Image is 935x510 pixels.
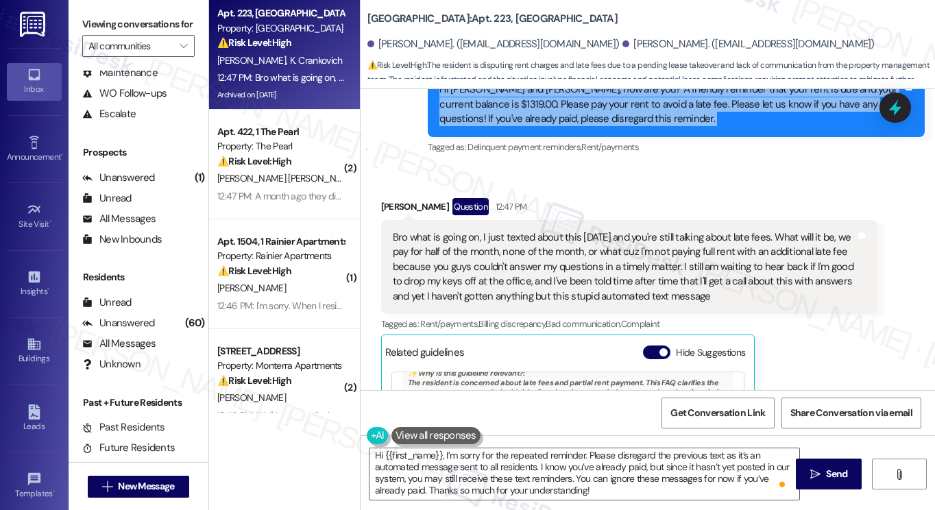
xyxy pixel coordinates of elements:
span: : The resident is disputing rent charges and late fees due to a pending lease takeover and lack o... [367,58,935,102]
div: Related guidelines [385,345,465,365]
a: Inbox [7,63,62,100]
span: Bad communication , [546,318,620,330]
div: 12:46 PM: I'm sorry. When I resigned my lease I was told u would get a month off. When will that ... [217,300,655,312]
div: Unknown [82,357,141,372]
div: All Messages [82,212,156,226]
div: Property: Rainier Apartments [217,249,344,263]
span: Get Conversation Link [670,406,765,420]
span: [PERSON_NAME] [PERSON_NAME] [217,172,361,184]
div: All Messages [82,337,156,351]
strong: ⚠️ Risk Level: High [217,155,291,167]
div: [STREET_ADDRESS] [217,344,344,359]
b: [GEOGRAPHIC_DATA]: Apt. 223, [GEOGRAPHIC_DATA] [367,12,618,26]
div: Property: Monterra Apartments [217,359,344,373]
div: Apt. 422, 1 The Pearl [217,125,344,139]
span: [PERSON_NAME] [217,282,286,294]
span: Rent/payments [581,141,639,153]
span: • [47,284,49,294]
textarea: To enrich screen reader interactions, please activate Accessibility in Grammarly extension settings [369,448,799,500]
div: ✨ Why is this guideline relevant?: [408,368,729,378]
span: • [53,487,55,496]
div: Unread [82,295,132,310]
div: Unread [82,191,132,206]
span: • [61,150,63,160]
button: Get Conversation Link [661,398,774,428]
span: Billing discrepancy , [478,318,546,330]
span: Share Conversation via email [790,406,912,420]
input: All communities [88,35,173,57]
div: [PERSON_NAME]. ([EMAIL_ADDRESS][DOMAIN_NAME]) [622,37,875,51]
i:  [102,481,112,492]
button: New Message [88,476,189,498]
button: Share Conversation via email [781,398,921,428]
button: Send [796,459,862,489]
div: Maintenance [82,66,158,80]
a: Insights • [7,265,62,302]
div: Property: [GEOGRAPHIC_DATA] [217,21,344,36]
div: Past + Future Residents [69,396,208,410]
div: Apt. 223, [GEOGRAPHIC_DATA] [217,6,344,21]
div: Apt. 1504, 1 Rainier Apartments [217,234,344,249]
div: Prospects [69,145,208,160]
span: [PERSON_NAME] [217,54,290,66]
span: Rent/payments , [420,318,478,330]
label: Viewing conversations for [82,14,195,35]
span: [PERSON_NAME] [217,391,286,404]
i:  [810,469,821,480]
span: Delinquent payment reminders , [467,141,581,153]
div: Property: The Pearl [217,139,344,154]
div: Archived on [DATE] [216,86,345,104]
img: ResiDesk Logo [20,12,48,37]
div: Past Residents [82,420,165,435]
strong: ⚠️ Risk Level: High [217,36,291,49]
div: Residents [69,270,208,284]
strong: ⚠️ Risk Level: High [217,374,291,387]
div: Unanswered [82,171,155,185]
div: Question [452,198,489,215]
a: Site Visit • [7,198,62,235]
a: Buildings [7,332,62,369]
div: Future Residents [82,441,175,455]
div: (60) [182,313,208,334]
div: Unanswered [82,316,155,330]
strong: ⚠️ Risk Level: High [367,60,426,71]
strong: ⚠️ Risk Level: High [217,265,291,277]
div: [PERSON_NAME] [381,198,878,220]
div: Escalate [82,107,136,121]
div: (1) [191,167,208,189]
span: K. Crankovich [289,54,342,66]
span: Send [826,467,847,481]
span: New Message [118,479,174,494]
div: Bro what is going on, I just texted about this [DATE] and you're still talking about late fees. W... [393,230,856,304]
div: New Inbounds [82,232,162,247]
a: Leads [7,400,62,437]
div: Hi [PERSON_NAME] and [PERSON_NAME], how are you? A friendly reminder that your rent is due and yo... [439,82,903,126]
div: WO Follow-ups [82,86,167,101]
label: Hide Suggestions [676,345,745,360]
div: Tagged as: [381,314,878,334]
a: Templates • [7,467,62,505]
i:  [180,40,187,51]
span: • [49,217,51,227]
i:  [894,469,904,480]
div: 12:46 PM: Well I can pay for late fee.... I will pay $1400 on the tenth and the rest on the 22ed [217,409,579,422]
div: Tagged as: [428,137,925,157]
div: 12:47 PM [492,199,527,214]
span: Complaint [621,318,659,330]
div: 12:47 PM: A month ago they did the same thing, the system rejected them and they scanned them aga... [217,190,704,202]
div: [PERSON_NAME]. ([EMAIL_ADDRESS][DOMAIN_NAME]) [367,37,620,51]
